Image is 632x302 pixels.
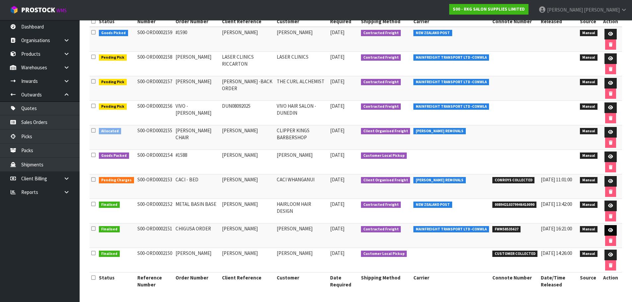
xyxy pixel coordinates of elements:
span: FWM58535627 [492,226,521,233]
th: Carrier [412,272,491,290]
span: Contracted Freight [361,54,401,61]
td: S00-ORD0002153 [136,174,174,199]
span: Pending Pick [99,103,127,110]
td: METAL BASIN BASE [174,199,220,223]
td: S00-ORD0002156 [136,101,174,125]
td: [PERSON_NAME] [275,248,328,272]
td: S00-ORD0002150 [136,248,174,272]
span: Contracted Freight [361,30,401,36]
span: [DATE] 14:26:00 [541,250,572,256]
span: CONROYS COLLECTED [492,177,535,184]
th: Date/Time Released [539,272,578,290]
span: NEW ZEALAND POST [413,202,452,208]
span: [DATE] [330,78,344,85]
span: Manual [580,177,597,184]
td: VIVO HAIR SALON - DUNEDIN [275,101,328,125]
span: Client Organised Freight [361,128,410,135]
span: CUSTOMER COLLECTED [492,251,538,257]
span: Manual [580,79,597,86]
span: Finalised [99,251,120,257]
span: Manual [580,30,597,36]
span: Contracted Freight [361,226,401,233]
th: Customer [275,272,328,290]
span: NEW ZEALAND POST [413,30,452,36]
td: CACI - BED [174,174,220,199]
td: [PERSON_NAME] [220,174,275,199]
td: [PERSON_NAME] [220,27,275,52]
th: Source [578,272,599,290]
td: S00-ORD0002155 [136,125,174,150]
th: Reference Number [136,272,174,290]
td: [PERSON_NAME] CHAIR [174,125,220,150]
td: [PERSON_NAME] [220,223,275,248]
span: 00894210379946410090 [492,202,537,208]
span: Goods Packed [99,152,129,159]
span: [DATE] [330,250,344,256]
a: S00 - RKG SALON SUPPLIES LIMITED [449,4,528,15]
span: [DATE] [330,29,344,35]
span: [PERSON_NAME] REMOVALS [413,128,466,135]
span: Manual [580,152,597,159]
span: Customer Local Pickup [361,251,407,257]
span: Contracted Freight [361,79,401,86]
span: Manual [580,103,597,110]
span: Customer Local Pickup [361,152,407,159]
td: #1590 [174,27,220,52]
span: [DATE] [330,176,344,183]
span: MAINFREIGHT TRANSPORT LTD -CONWLA [413,226,489,233]
span: [PERSON_NAME] [547,7,583,13]
th: Shipping Method [359,272,412,290]
th: Date Required [328,272,359,290]
td: S00-ORD0002152 [136,199,174,223]
td: [PERSON_NAME] [275,27,328,52]
span: [DATE] [330,103,344,109]
span: [DATE] [330,152,344,158]
td: S00-ORD0002151 [136,223,174,248]
span: Manual [580,202,597,208]
span: Contracted Freight [361,103,401,110]
td: DUN08092025 [220,101,275,125]
span: Goods Picked [99,30,128,36]
td: VIVO - [PERSON_NAME] [174,101,220,125]
td: [PERSON_NAME] [220,150,275,174]
strong: S00 - RKG SALON SUPPLIES LIMITED [453,6,525,12]
th: Order Number [174,272,220,290]
span: ProStock [21,6,55,14]
span: [DATE] [330,54,344,60]
td: [PERSON_NAME] [174,76,220,101]
td: LASER CLINICS [275,52,328,76]
span: Contracted Freight [361,202,401,208]
td: [PERSON_NAME] [220,125,275,150]
span: [DATE] [330,225,344,232]
td: [PERSON_NAME] [275,223,328,248]
th: Connote Number [491,272,539,290]
span: Allocated [99,128,121,135]
span: [DATE] [330,201,344,207]
img: cube-alt.png [10,6,18,14]
span: [DATE] 13:42:00 [541,201,572,207]
span: Client Organised Freight [361,177,410,184]
td: THE CURL ALCHEMIST [275,76,328,101]
td: S00-ORD0002158 [136,52,174,76]
td: [PERSON_NAME] [275,150,328,174]
span: [DATE] 11:01:00 [541,176,572,183]
span: Finalised [99,202,120,208]
td: LASER CLINICS RICCARTON [220,52,275,76]
td: CLIPPER KINGS BARBERSHOP [275,125,328,150]
span: Pending Pick [99,79,127,86]
span: MAINFREIGHT TRANSPORT LTD -CONWLA [413,103,489,110]
td: #1588 [174,150,220,174]
td: S00-ORD0002154 [136,150,174,174]
th: Status [97,272,136,290]
span: Manual [580,251,597,257]
span: MAINFREIGHT TRANSPORT LTD -CONWLA [413,54,489,61]
td: CACI WHANGANUI [275,174,328,199]
td: [PERSON_NAME] [174,52,220,76]
span: Manual [580,128,597,135]
th: Action [599,272,622,290]
span: Finalised [99,226,120,233]
span: Manual [580,54,597,61]
span: Pending Charges [99,177,134,184]
th: Client Reference [220,272,275,290]
span: [PERSON_NAME] REMOVALS [413,177,466,184]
